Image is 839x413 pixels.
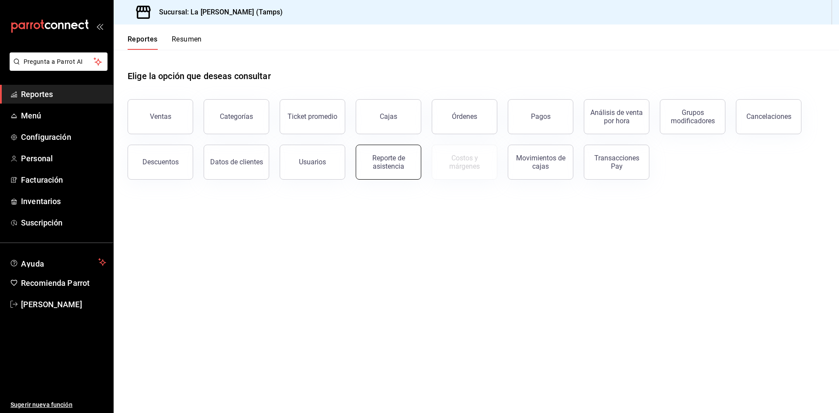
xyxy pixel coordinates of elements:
[361,154,416,170] div: Reporte de asistencia
[21,131,106,143] span: Configuración
[21,257,95,267] span: Ayuda
[128,35,158,50] button: Reportes
[432,99,497,134] button: Órdenes
[142,158,179,166] div: Descuentos
[736,99,801,134] button: Cancelaciones
[288,112,337,121] div: Ticket promedio
[210,158,263,166] div: Datos de clientes
[150,112,171,121] div: Ventas
[204,145,269,180] button: Datos de clientes
[589,108,644,125] div: Análisis de venta por hora
[584,99,649,134] button: Análisis de venta por hora
[172,35,202,50] button: Resumen
[96,23,103,30] button: open_drawer_menu
[452,112,477,121] div: Órdenes
[432,145,497,180] button: Contrata inventarios para ver este reporte
[21,110,106,121] span: Menú
[128,69,271,83] h1: Elige la opción que deseas consultar
[21,298,106,310] span: [PERSON_NAME]
[280,99,345,134] button: Ticket promedio
[513,154,568,170] div: Movimientos de cajas
[21,88,106,100] span: Reportes
[21,153,106,164] span: Personal
[508,99,573,134] button: Pagos
[6,63,107,73] a: Pregunta a Parrot AI
[380,112,397,121] div: Cajas
[356,99,421,134] button: Cajas
[21,217,106,229] span: Suscripción
[220,112,253,121] div: Categorías
[204,99,269,134] button: Categorías
[437,154,492,170] div: Costos y márgenes
[589,154,644,170] div: Transacciones Pay
[21,174,106,186] span: Facturación
[128,99,193,134] button: Ventas
[128,35,202,50] div: navigation tabs
[24,57,94,66] span: Pregunta a Parrot AI
[746,112,791,121] div: Cancelaciones
[280,145,345,180] button: Usuarios
[508,145,573,180] button: Movimientos de cajas
[21,195,106,207] span: Inventarios
[531,112,551,121] div: Pagos
[10,52,107,71] button: Pregunta a Parrot AI
[356,145,421,180] button: Reporte de asistencia
[152,7,283,17] h3: Sucursal: La [PERSON_NAME] (Tamps)
[584,145,649,180] button: Transacciones Pay
[21,277,106,289] span: Recomienda Parrot
[10,400,106,410] span: Sugerir nueva función
[660,99,725,134] button: Grupos modificadores
[666,108,720,125] div: Grupos modificadores
[299,158,326,166] div: Usuarios
[128,145,193,180] button: Descuentos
